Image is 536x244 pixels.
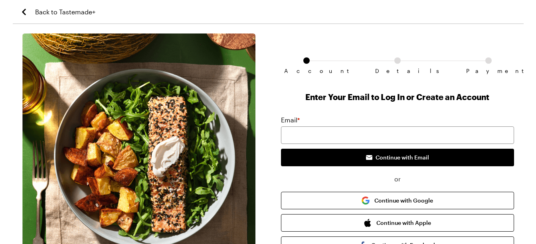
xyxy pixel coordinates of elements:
button: Continue with Email [281,149,514,166]
span: Payment [466,68,511,74]
button: Continue with Apple [281,214,514,232]
ol: Subscription checkout form navigation [281,57,514,68]
button: Continue with Google [281,192,514,209]
span: Details [375,68,420,74]
h1: Enter Your Email to Log In or Create an Account [281,91,514,102]
span: Account [284,68,329,74]
span: Continue with Email [376,153,429,161]
label: Email [281,115,300,125]
span: Back to Tastemade+ [35,7,95,17]
span: or [281,174,514,184]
